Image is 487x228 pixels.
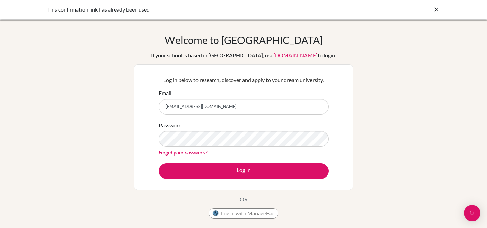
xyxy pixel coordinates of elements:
[159,76,329,84] p: Log in below to research, discover and apply to your dream university.
[159,121,182,129] label: Password
[159,149,207,156] a: Forgot your password?
[159,163,329,179] button: Log in
[273,52,318,58] a: [DOMAIN_NAME]
[464,205,480,221] div: Open Intercom Messenger
[151,51,336,59] div: If your school is based in [GEOGRAPHIC_DATA], use to login.
[47,5,338,14] div: This confirmation link has already been used
[159,89,171,97] label: Email
[165,34,323,46] h1: Welcome to [GEOGRAPHIC_DATA]
[209,208,278,219] button: Log in with ManageBac
[240,195,248,203] p: OR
